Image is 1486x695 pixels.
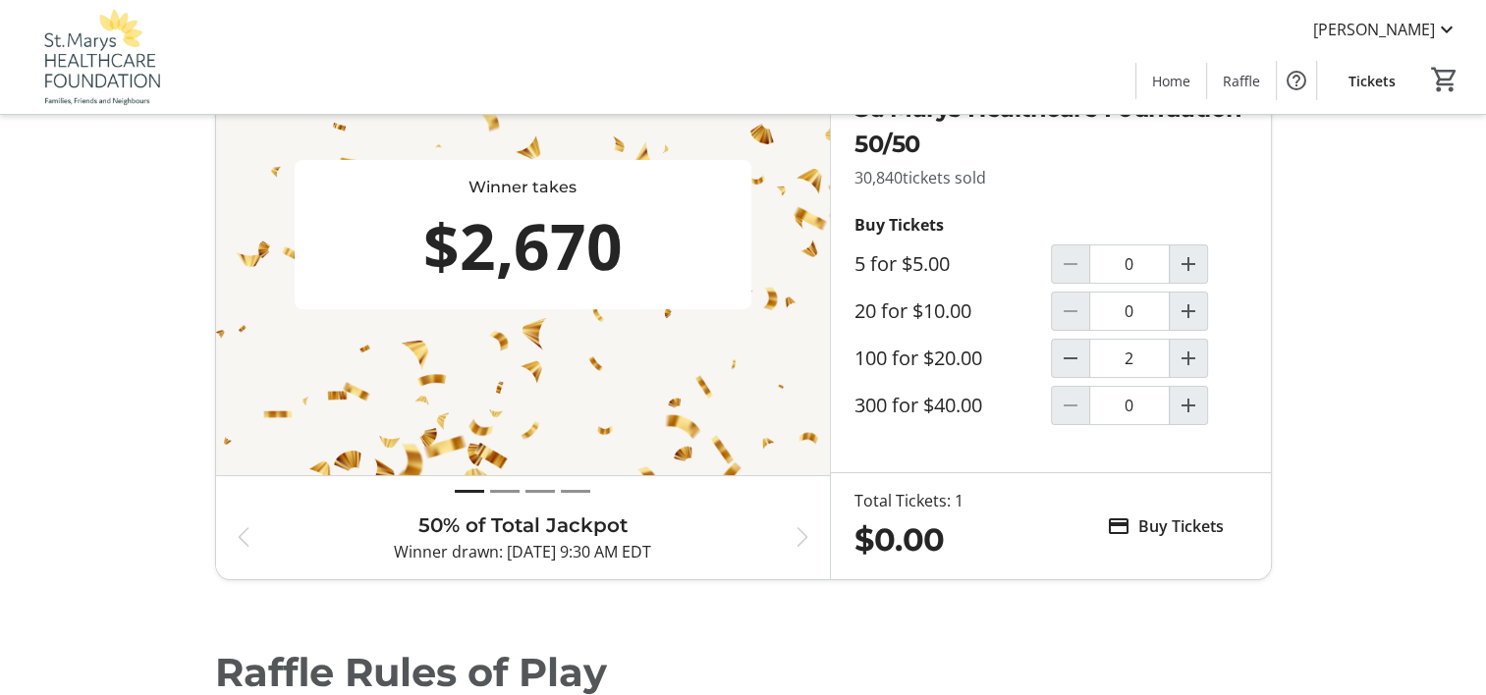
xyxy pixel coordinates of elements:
img: St. Marys Healthcare Foundation's Logo [12,8,187,106]
a: Tickets [1333,63,1411,99]
span: Buy Tickets [1138,514,1224,538]
span: [PERSON_NAME] [1313,18,1435,41]
button: Buy Tickets [1083,507,1247,546]
div: Total Tickets: 1 [854,489,963,512]
button: Increment by one [1170,245,1207,283]
label: 300 for $40.00 [854,394,982,417]
a: Raffle [1207,63,1276,99]
span: Raffle [1223,71,1260,91]
a: Home [1136,63,1206,99]
button: Cart [1427,62,1462,97]
button: Increment by one [1170,293,1207,330]
p: Winner drawn: [DATE] 9:30 AM EDT [271,540,776,563]
span: Tickets [1348,71,1396,91]
button: Draw 2 [490,480,520,503]
div: $0.00 [854,516,963,563]
p: 30,840 tickets sold [854,166,1247,189]
span: Home [1152,71,1190,91]
button: Decrement by one [1052,340,1089,377]
label: 5 for $5.00 [854,252,950,276]
button: [PERSON_NAME] [1297,14,1474,45]
label: 100 for $20.00 [854,347,982,370]
label: 20 for $10.00 [854,299,971,323]
button: Draw 4 [561,480,590,503]
h2: St. Marys Healthcare Foundation 50/50 [854,91,1247,162]
div: $2,670 [303,199,744,294]
strong: Buy Tickets [854,214,944,236]
button: Draw 1 [455,480,484,503]
button: Increment by one [1170,387,1207,424]
button: Draw 3 [525,480,555,503]
button: Increment by one [1170,340,1207,377]
div: Winner takes [303,176,744,199]
button: Help [1277,61,1316,100]
h3: 50% of Total Jackpot [271,510,776,540]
